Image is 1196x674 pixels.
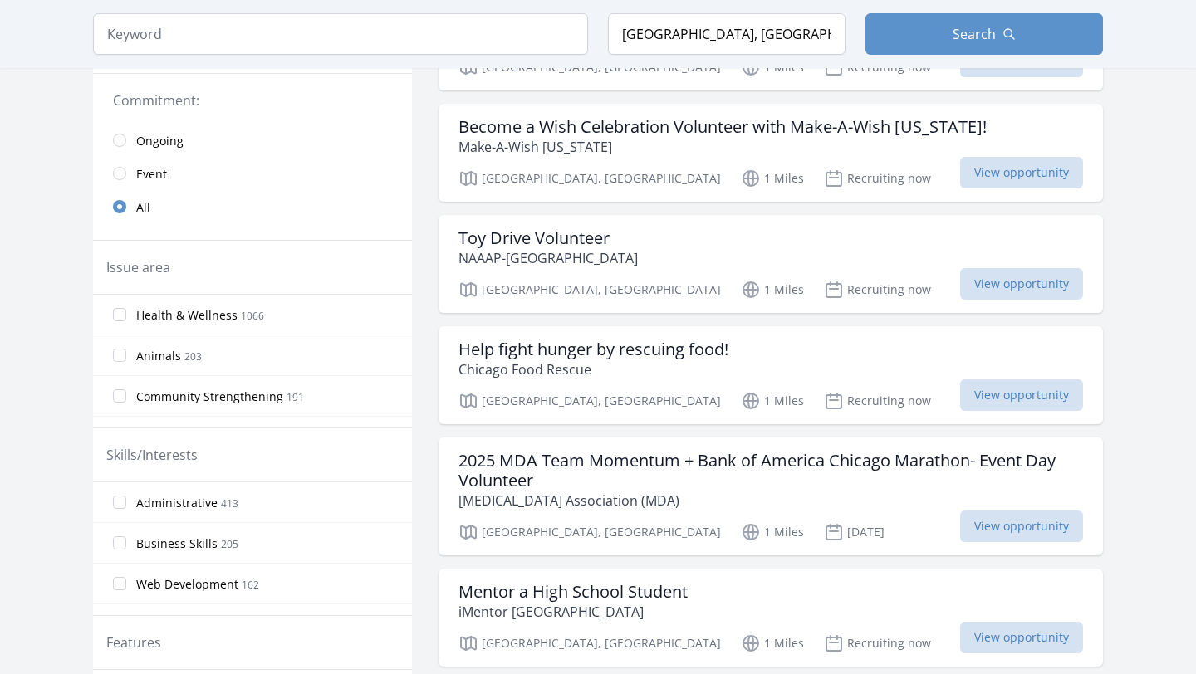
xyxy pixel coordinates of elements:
h3: Mentor a High School Student [458,582,688,602]
h3: 2025 MDA Team Momentum + Bank of America Chicago Marathon- Event Day Volunteer [458,451,1083,491]
input: Web Development 162 [113,577,126,590]
a: Help fight hunger by rescuing food! Chicago Food Rescue [GEOGRAPHIC_DATA], [GEOGRAPHIC_DATA] 1 Mi... [439,326,1103,424]
a: 2025 MDA Team Momentum + Bank of America Chicago Marathon- Event Day Volunteer [MEDICAL_DATA] Ass... [439,437,1103,555]
span: 162 [242,578,259,592]
span: View opportunity [960,379,1083,411]
span: View opportunity [960,157,1083,188]
p: [GEOGRAPHIC_DATA], [GEOGRAPHIC_DATA] [458,280,721,300]
legend: Features [106,632,161,652]
input: Keyword [93,13,588,55]
a: Become a Wish Celebration Volunteer with Make-A-Wish [US_STATE]! Make-A-Wish [US_STATE] [GEOGRAPH... [439,104,1103,202]
p: [GEOGRAPHIC_DATA], [GEOGRAPHIC_DATA] [458,522,721,542]
a: All [93,190,412,223]
a: Ongoing [93,124,412,157]
p: Recruiting now [824,280,931,300]
input: Animals 203 [113,349,126,362]
span: Administrative [136,495,218,511]
p: Make-A-Wish [US_STATE] [458,137,987,157]
span: All [136,199,150,216]
h3: Become a Wish Celebration Volunteer with Make-A-Wish [US_STATE]! [458,117,987,137]
p: Recruiting now [824,168,931,188]
span: 1066 [241,309,264,323]
p: [GEOGRAPHIC_DATA], [GEOGRAPHIC_DATA] [458,391,721,411]
p: [GEOGRAPHIC_DATA], [GEOGRAPHIC_DATA] [458,633,721,653]
span: Health & Wellness [136,307,238,324]
p: iMentor [GEOGRAPHIC_DATA] [458,602,688,622]
p: 1 Miles [741,391,804,411]
span: View opportunity [960,268,1083,300]
span: Community Strengthening [136,388,283,405]
span: Ongoing [136,133,184,149]
a: Toy Drive Volunteer NAAAP-[GEOGRAPHIC_DATA] [GEOGRAPHIC_DATA], [GEOGRAPHIC_DATA] 1 Miles Recruiti... [439,215,1103,313]
legend: Issue area [106,257,170,277]
p: Chicago Food Rescue [458,359,728,379]
legend: Skills/Interests [106,445,198,465]
a: Event [93,157,412,190]
h3: Help fight hunger by rescuing food! [458,339,728,359]
span: 203 [184,349,202,364]
p: Recruiting now [824,391,931,411]
input: Administrative 413 [113,496,126,509]
p: [DATE] [824,522,885,542]
span: 205 [221,537,238,551]
legend: Commitment: [113,90,392,110]
span: Event [136,166,167,183]
input: Business Skills 205 [113,536,126,549]
p: [GEOGRAPHIC_DATA], [GEOGRAPHIC_DATA] [458,168,721,188]
span: Search [953,24,996,44]
h3: Toy Drive Volunteer [458,228,638,248]
p: [MEDICAL_DATA] Association (MDA) [458,491,1083,510]
span: Web Development [136,576,238,593]
input: Health & Wellness 1066 [113,308,126,321]
span: 413 [221,496,238,510]
input: Community Strengthening 191 [113,389,126,403]
span: Business Skills [136,535,218,552]
p: 1 Miles [741,522,804,542]
span: View opportunity [960,510,1083,542]
span: Animals [136,348,181,364]
span: 191 [287,390,304,404]
p: NAAAP-[GEOGRAPHIC_DATA] [458,248,638,268]
p: 1 Miles [741,280,804,300]
button: Search [865,13,1103,55]
span: View opportunity [960,622,1083,653]
p: Recruiting now [824,633,931,653]
input: Location [608,13,846,55]
a: Mentor a High School Student iMentor [GEOGRAPHIC_DATA] [GEOGRAPHIC_DATA], [GEOGRAPHIC_DATA] 1 Mil... [439,569,1103,667]
p: 1 Miles [741,633,804,653]
p: 1 Miles [741,168,804,188]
